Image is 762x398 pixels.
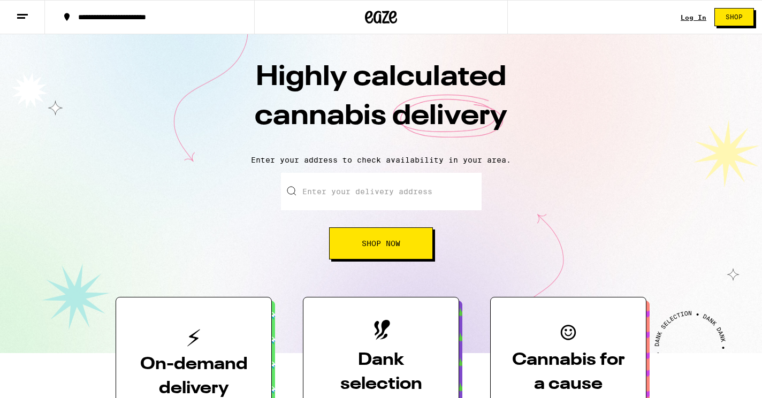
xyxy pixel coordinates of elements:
[321,348,441,396] h3: Dank selection
[11,156,751,164] p: Enter your address to check availability in your area.
[681,14,706,21] a: Log In
[714,8,754,26] button: Shop
[508,348,629,396] h3: Cannabis for a cause
[726,14,743,20] span: Shop
[329,227,433,259] button: Shop Now
[362,240,400,247] span: Shop Now
[706,8,762,26] a: Shop
[281,173,482,210] input: Enter your delivery address
[194,58,568,147] h1: Highly calculated cannabis delivery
